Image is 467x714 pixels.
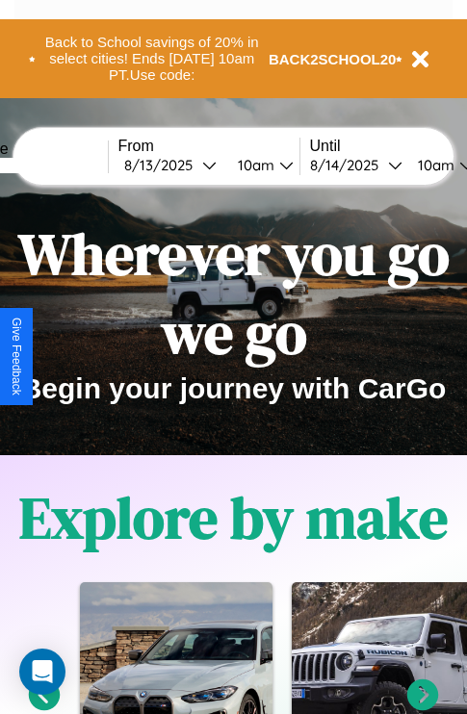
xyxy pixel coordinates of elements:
[124,156,202,174] div: 8 / 13 / 2025
[36,29,269,89] button: Back to School savings of 20% in select cities! Ends [DATE] 10am PT.Use code:
[269,51,397,67] b: BACK2SCHOOL20
[10,318,23,395] div: Give Feedback
[228,156,279,174] div: 10am
[19,649,65,695] div: Open Intercom Messenger
[310,156,388,174] div: 8 / 14 / 2025
[408,156,459,174] div: 10am
[19,478,448,557] h1: Explore by make
[118,155,222,175] button: 8/13/2025
[118,138,299,155] label: From
[222,155,299,175] button: 10am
